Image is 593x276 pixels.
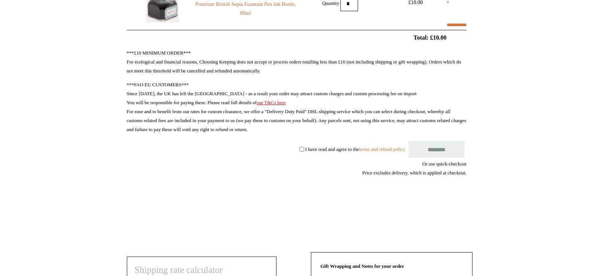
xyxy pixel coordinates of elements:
[110,34,484,41] h2: Total: £10.00
[410,204,467,224] iframe: PayPal-paypal
[127,159,467,177] div: Or use quick-checkout
[127,49,467,75] p: ***£10 MINIMUM ORDER*** For ecological and financial reasons, Choosing Keeping does not accept or...
[305,146,405,152] label: I have read and agree to the
[257,100,286,105] a: our T&Cs here
[359,146,405,152] a: terms and refund policy
[127,80,467,134] p: ***FAO EU CUSTOMERS*** Since [DATE], the UK has left the [GEOGRAPHIC_DATA] - as a result your ord...
[127,168,467,177] div: Price excludes delivery, which is applied at checkout.
[321,263,404,269] strong: Gift Wrapping and Notes for your order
